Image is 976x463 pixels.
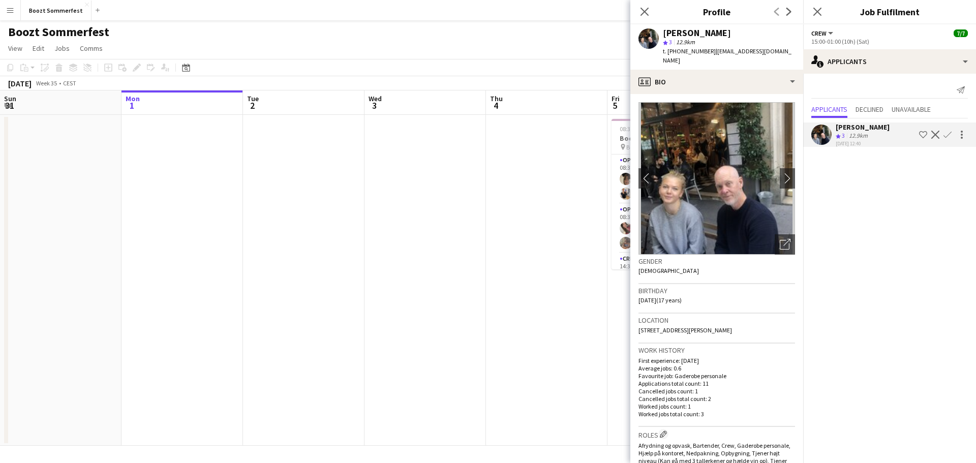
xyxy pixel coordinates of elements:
p: Favourite job: Gaderobe personale [638,372,795,380]
p: Worked jobs total count: 3 [638,410,795,418]
span: Thu [490,94,503,103]
span: 1 [124,100,140,111]
a: Edit [28,42,48,55]
span: Crew [811,29,827,37]
h3: Gender [638,257,795,266]
p: Cancelled jobs count: 1 [638,387,795,395]
span: Unavailable [892,106,931,113]
p: Worked jobs count: 1 [638,403,795,410]
a: Comms [76,42,107,55]
span: 3 [842,132,845,139]
app-card-role: Crew1/114:30-01:00 (10h30m) [612,253,725,288]
span: Tue [247,94,259,103]
h1: Boozt Sommerfest [8,24,109,40]
span: Jobs [54,44,70,53]
div: Bio [630,70,803,94]
span: 7/7 [954,29,968,37]
img: Crew avatar or photo [638,102,795,255]
div: Open photos pop-in [775,234,795,255]
div: [PERSON_NAME] [663,28,731,38]
span: Applicants [811,106,847,113]
div: [DATE] [8,78,32,88]
span: 2 [246,100,259,111]
h3: Work history [638,346,795,355]
h3: Profile [630,5,803,18]
p: First experience: [DATE] [638,357,795,364]
div: [DATE] 12:40 [836,140,890,147]
app-card-role: Opbygning2/208:30-15:30 (7h)[PERSON_NAME][PERSON_NAME] [612,204,725,253]
div: CEST [63,79,76,87]
span: 3 [367,100,382,111]
button: Crew [811,29,835,37]
span: 5 [610,100,620,111]
button: Boozt Sommerfest [21,1,91,20]
span: 12.9km [674,38,697,46]
span: BaneGaarden [626,143,663,151]
h3: Job Fulfilment [803,5,976,18]
a: Jobs [50,42,74,55]
p: Applications total count: 11 [638,380,795,387]
span: Wed [369,94,382,103]
span: Sun [4,94,16,103]
span: 31 [3,100,16,111]
span: [DEMOGRAPHIC_DATA] [638,267,699,274]
div: Applicants [803,49,976,74]
span: [STREET_ADDRESS][PERSON_NAME] [638,326,732,334]
h3: Location [638,316,795,325]
app-card-role: Opbygning2/208:30-15:30 (7h)[PERSON_NAME][PERSON_NAME] [612,155,725,204]
a: View [4,42,26,55]
span: Week 35 [34,79,59,87]
p: Average jobs: 0.6 [638,364,795,372]
h3: Boozt Sommerfest [DATE] [612,134,725,143]
div: 12.9km [847,132,870,140]
div: 15:00-01:00 (10h) (Sat) [811,38,968,45]
span: [DATE] (17 years) [638,296,682,304]
span: Fri [612,94,620,103]
span: View [8,44,22,53]
span: 3 [669,38,672,46]
div: [PERSON_NAME] [836,122,890,132]
span: | [EMAIL_ADDRESS][DOMAIN_NAME] [663,47,791,64]
app-job-card: 08:30-01:00 (16h30m) (Sat)7/7Boozt Sommerfest [DATE] BaneGaarden4 RolesOpbygning2/208:30-15:30 (7... [612,119,725,269]
span: 08:30-01:00 (16h30m) (Sat) [620,125,689,133]
span: t. [PHONE_NUMBER] [663,47,716,55]
span: Edit [33,44,44,53]
h3: Roles [638,429,795,440]
p: Cancelled jobs total count: 2 [638,395,795,403]
span: Comms [80,44,103,53]
h3: Birthday [638,286,795,295]
span: Mon [126,94,140,103]
span: Declined [856,106,883,113]
span: 4 [489,100,503,111]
